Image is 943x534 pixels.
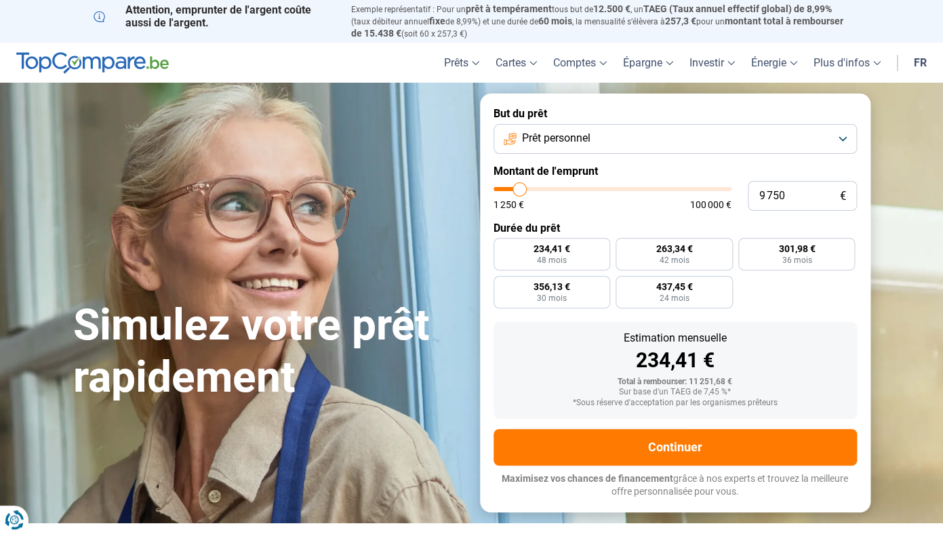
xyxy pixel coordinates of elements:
[494,124,857,154] button: Prêt personnel
[504,388,846,397] div: Sur base d'un TAEG de 7,45 %*
[593,3,630,14] span: 12.500 €
[436,43,487,83] a: Prêts
[494,107,857,120] label: But du prêt
[73,300,464,404] h1: Simulez votre prêt rapidement
[94,3,335,29] p: Attention, emprunter de l'argent coûte aussi de l'argent.
[351,3,850,39] p: Exemple représentatif : Pour un tous but de , un (taux débiteur annuel de 8,99%) et une durée de ...
[805,43,889,83] a: Plus d'infos
[778,244,815,253] span: 301,98 €
[656,244,692,253] span: 263,34 €
[690,200,731,209] span: 100 000 €
[16,52,169,74] img: TopCompare
[494,472,857,499] p: grâce à nos experts et trouvez la meilleure offre personnalisée pour vous.
[429,16,445,26] span: fixe
[906,43,935,83] a: fr
[466,3,552,14] span: prêt à tempérament
[545,43,615,83] a: Comptes
[504,350,846,371] div: 234,41 €
[538,16,572,26] span: 60 mois
[665,16,696,26] span: 257,3 €
[494,222,857,234] label: Durée du prêt
[534,244,570,253] span: 234,41 €
[659,256,689,264] span: 42 mois
[537,294,567,302] span: 30 mois
[534,282,570,291] span: 356,13 €
[487,43,545,83] a: Cartes
[494,429,857,466] button: Continuer
[494,165,857,178] label: Montant de l'emprunt
[656,282,692,291] span: 437,45 €
[782,256,811,264] span: 36 mois
[502,473,673,484] span: Maximisez vos chances de financement
[743,43,805,83] a: Énergie
[504,377,846,387] div: Total à rembourser: 11 251,68 €
[504,398,846,408] div: *Sous réserve d'acceptation par les organismes prêteurs
[522,131,590,146] span: Prêt personnel
[681,43,743,83] a: Investir
[840,190,846,202] span: €
[659,294,689,302] span: 24 mois
[351,16,843,39] span: montant total à rembourser de 15.438 €
[537,256,567,264] span: 48 mois
[494,200,524,209] span: 1 250 €
[504,333,846,344] div: Estimation mensuelle
[643,3,832,14] span: TAEG (Taux annuel effectif global) de 8,99%
[615,43,681,83] a: Épargne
